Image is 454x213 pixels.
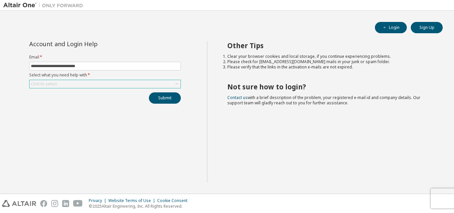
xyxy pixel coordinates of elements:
[149,92,181,104] button: Submit
[227,64,431,70] li: Please verify that the links in the activation e-mails are not expired.
[3,2,86,9] img: Altair One
[227,95,248,100] a: Contact us
[30,80,180,88] div: Click to select
[2,200,36,207] img: altair_logo.svg
[108,198,157,203] div: Website Terms of Use
[227,54,431,59] li: Clear your browser cookies and local storage, if you continue experiencing problems.
[62,200,69,207] img: linkedin.svg
[31,81,57,87] div: Click to select
[375,22,407,33] button: Login
[89,198,108,203] div: Privacy
[40,200,47,207] img: facebook.svg
[29,72,181,78] label: Select what you need help with
[29,41,151,47] div: Account and Login Help
[51,200,58,207] img: instagram.svg
[157,198,191,203] div: Cookie Consent
[227,82,431,91] h2: Not sure how to login?
[411,22,443,33] button: Sign Up
[227,59,431,64] li: Please check for [EMAIL_ADDRESS][DOMAIN_NAME] mails in your junk or spam folder.
[227,95,420,106] span: with a brief description of the problem, your registered e-mail id and company details. Our suppo...
[73,200,83,207] img: youtube.svg
[227,41,431,50] h2: Other Tips
[89,203,191,209] p: © 2025 Altair Engineering, Inc. All Rights Reserved.
[29,54,181,60] label: Email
